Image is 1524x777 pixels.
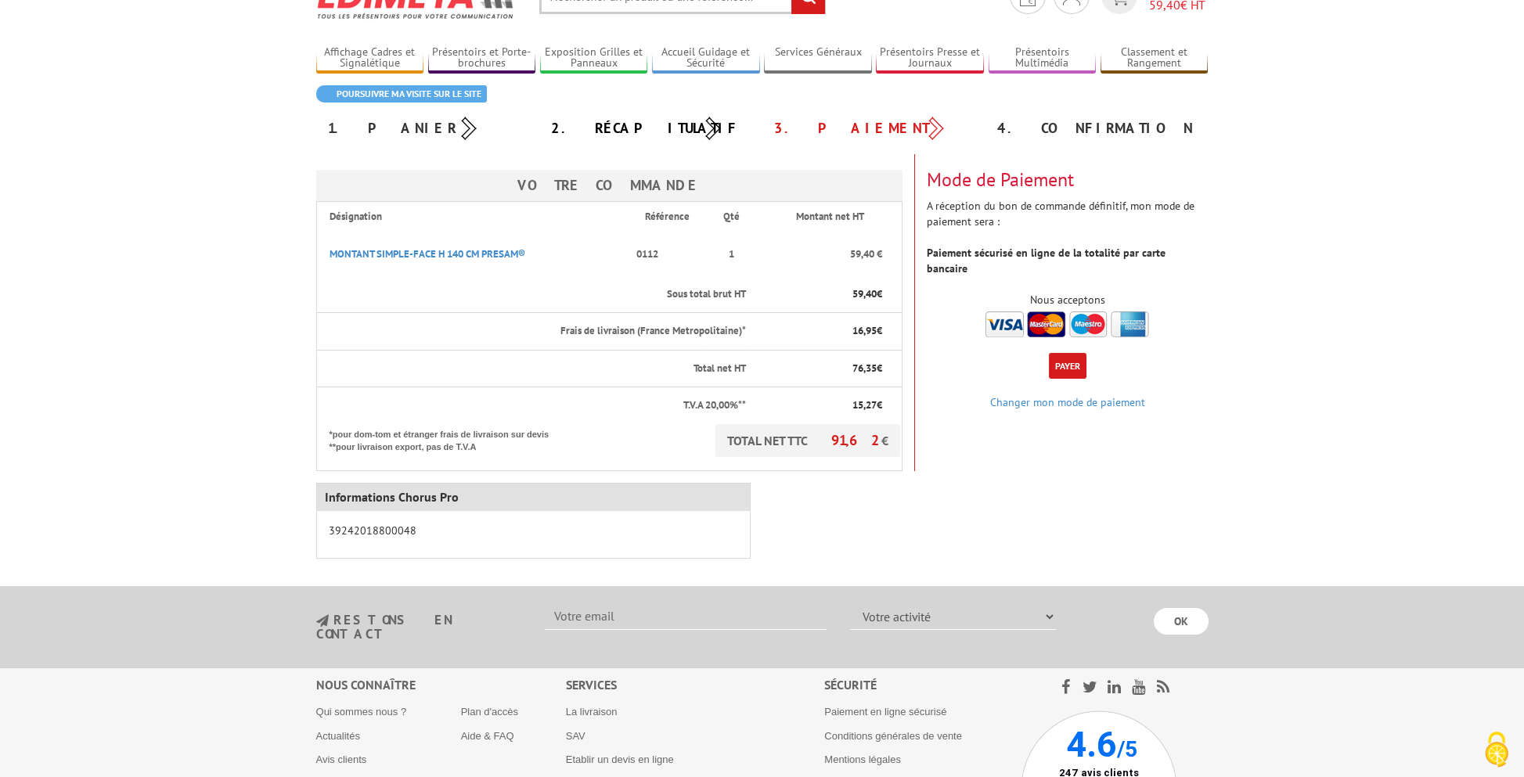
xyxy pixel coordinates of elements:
[329,523,738,538] p: 39242018800048
[760,287,881,302] p: €
[330,424,564,453] p: *pour dom-tom et étranger frais de livraison sur devis **pour livraison export, pas de T.V.A
[927,246,1166,275] strong: Paiement sécurisé en ligne de la totalité par carte bancaire
[330,398,747,413] p: T.V.A 20,00%**
[330,247,525,261] a: MONTANT SIMPLE-FACE H 140 CM PRESAM®
[1049,353,1086,379] button: Payer
[927,292,1209,308] div: Nous acceptons
[566,754,674,765] a: Etablir un devis en ligne
[632,239,702,270] p: 0112
[540,45,648,71] a: Exposition Grilles et Panneaux
[316,614,329,628] img: newsletter.jpg
[990,395,1145,409] a: Changer mon mode de paiement
[760,398,881,413] p: €
[760,210,899,225] p: Montant net HT
[545,603,827,630] input: Votre email
[852,398,877,412] span: 15,27
[985,311,1149,337] img: accepted.png
[428,45,536,71] a: Présentoirs et Porte-brochures
[852,324,877,337] span: 16,95
[876,45,984,71] a: Présentoirs Presse et Journaux
[316,276,748,313] th: Sous total brut HT
[316,350,748,387] th: Total net HT
[316,613,522,641] h3: restons en contact
[461,730,514,742] a: Aide & FAQ
[760,247,881,262] p: 59,40 €
[566,676,825,694] div: Services
[330,210,618,225] p: Désignation
[316,676,566,694] div: Nous connaître
[551,119,739,137] a: 2. Récapitulatif
[852,362,877,375] span: 76,35
[831,431,881,449] span: 91,62
[652,45,760,71] a: Accueil Guidage et Sécurité
[316,754,367,765] a: Avis clients
[762,114,985,142] div: 3. Paiement
[715,424,900,457] p: TOTAL NET TTC €
[1477,730,1516,769] img: Cookies (fenêtre modale)
[824,706,946,718] a: Paiement en ligne sécurisé
[317,484,750,511] div: Informations Chorus Pro
[915,154,1220,340] div: A réception du bon de commande définitif, mon mode de paiement sera :
[316,114,539,142] div: 1. Panier
[316,85,487,103] a: Poursuivre ma visite sur le site
[316,45,424,71] a: Affichage Cadres et Signalétique
[760,324,881,339] p: €
[985,114,1209,142] div: 4. Confirmation
[764,45,872,71] a: Services Généraux
[824,730,962,742] a: Conditions générales de vente
[927,170,1209,190] h3: Mode de Paiement
[1154,608,1209,635] input: OK
[316,170,903,201] h3: Votre Commande
[316,706,407,718] a: Qui sommes nous ?
[824,676,1021,694] div: Sécurité
[1101,45,1209,71] a: Classement et Rangement
[989,45,1097,71] a: Présentoirs Multimédia
[824,754,901,765] a: Mentions légales
[461,706,518,718] a: Plan d'accès
[316,313,748,351] th: Frais de livraison (France Metropolitaine)*
[316,730,360,742] a: Actualités
[716,210,746,225] p: Qté
[632,210,702,225] p: Référence
[566,706,618,718] a: La livraison
[760,362,881,376] p: €
[566,730,585,742] a: SAV
[1469,724,1524,777] button: Cookies (fenêtre modale)
[852,287,877,300] span: 59,40
[716,247,746,262] p: 1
